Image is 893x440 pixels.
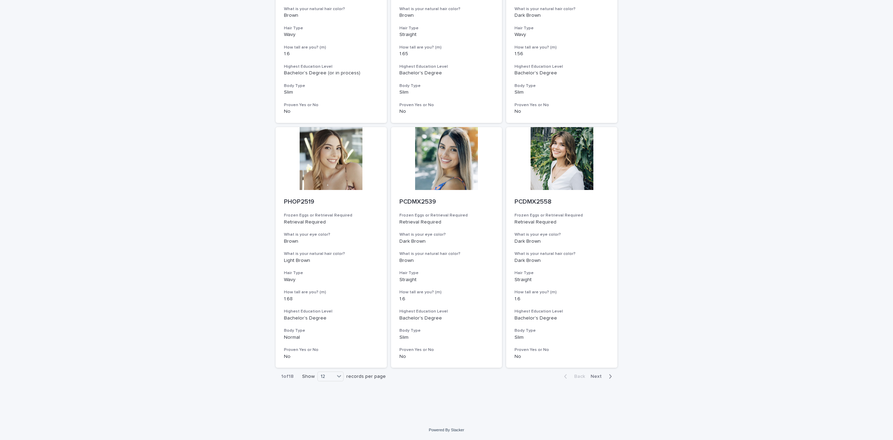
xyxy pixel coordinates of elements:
[399,347,494,353] h3: Proven Yes or No
[399,51,494,57] p: 1.65
[399,32,494,38] p: Straight
[515,328,609,333] h3: Body Type
[284,354,378,360] p: No
[515,232,609,237] h3: What is your eye color?
[284,64,378,69] h3: Highest Education Level
[284,32,378,38] p: Wavy
[399,270,494,276] h3: Hair Type
[515,32,609,38] p: Wavy
[515,219,609,225] p: Retrieval Required
[515,270,609,276] h3: Hair Type
[284,251,378,257] h3: What is your natural hair color?
[318,373,335,380] div: 12
[391,127,502,368] a: PCDMX2539Frozen Eggs or Retrieval RequiredRetrieval RequiredWhat is your eye color?Dark BrownWhat...
[284,219,378,225] p: Retrieval Required
[515,296,609,302] p: 1.6
[570,374,585,379] span: Back
[399,213,494,218] h3: Frozen Eggs or Retrieval Required
[515,51,609,57] p: 1.56
[284,335,378,340] p: Normal
[515,13,609,19] p: Dark Brown
[399,309,494,314] h3: Highest Education Level
[515,239,609,244] p: Dark Brown
[399,45,494,50] h3: How tall are you? (m)
[506,127,617,368] a: PCDMX2558Frozen Eggs or Retrieval RequiredRetrieval RequiredWhat is your eye color?Dark BrownWhat...
[515,213,609,218] h3: Frozen Eggs or Retrieval Required
[515,198,609,206] p: PCDMX2558
[284,109,378,115] p: No
[515,102,609,108] h3: Proven Yes or No
[346,374,386,380] p: records per page
[302,374,315,380] p: Show
[399,6,494,12] h3: What is your natural hair color?
[399,354,494,360] p: No
[591,374,606,379] span: Next
[276,368,299,385] p: 1 of 18
[515,289,609,295] h3: How tall are you? (m)
[284,258,378,264] p: Light Brown
[399,315,494,321] p: Bachelor's Degree
[399,251,494,257] h3: What is your natural hair color?
[429,428,464,432] a: Powered By Stacker
[284,6,378,12] h3: What is your natural hair color?
[399,328,494,333] h3: Body Type
[284,70,378,76] p: Bachelor's Degree (or in process)
[515,89,609,95] p: Slim
[399,70,494,76] p: Bachelor's Degree
[515,347,609,353] h3: Proven Yes or No
[399,219,494,225] p: Retrieval Required
[515,335,609,340] p: Slim
[515,258,609,264] p: Dark Brown
[284,239,378,244] p: Brown
[399,13,494,19] p: Brown
[515,64,609,69] h3: Highest Education Level
[284,347,378,353] h3: Proven Yes or No
[399,239,494,244] p: Dark Brown
[399,258,494,264] p: Brown
[515,83,609,89] h3: Body Type
[284,45,378,50] h3: How tall are you? (m)
[515,109,609,115] p: No
[284,289,378,295] h3: How tall are you? (m)
[284,51,378,57] p: 1.6
[399,89,494,95] p: Slim
[515,354,609,360] p: No
[399,296,494,302] p: 1.6
[284,213,378,218] h3: Frozen Eggs or Retrieval Required
[399,109,494,115] p: No
[399,25,494,31] h3: Hair Type
[399,289,494,295] h3: How tall are you? (m)
[284,198,378,206] p: PHOP2519
[284,102,378,108] h3: Proven Yes or No
[399,102,494,108] h3: Proven Yes or No
[515,251,609,257] h3: What is your natural hair color?
[284,296,378,302] p: 1.68
[515,315,609,321] p: Bachelor's Degree
[515,309,609,314] h3: Highest Education Level
[284,83,378,89] h3: Body Type
[515,277,609,283] p: Straight
[284,25,378,31] h3: Hair Type
[399,335,494,340] p: Slim
[284,309,378,314] h3: Highest Education Level
[399,277,494,283] p: Straight
[284,315,378,321] p: Bachelor's Degree
[399,198,494,206] p: PCDMX2539
[399,64,494,69] h3: Highest Education Level
[558,373,588,380] button: Back
[284,232,378,237] h3: What is your eye color?
[284,328,378,333] h3: Body Type
[515,25,609,31] h3: Hair Type
[515,70,609,76] p: Bachelor's Degree
[284,13,378,19] p: Brown
[588,373,617,380] button: Next
[515,45,609,50] h3: How tall are you? (m)
[276,127,387,368] a: PHOP2519Frozen Eggs or Retrieval RequiredRetrieval RequiredWhat is your eye color?BrownWhat is yo...
[284,89,378,95] p: Slim
[399,83,494,89] h3: Body Type
[284,277,378,283] p: Wavy
[284,270,378,276] h3: Hair Type
[515,6,609,12] h3: What is your natural hair color?
[399,232,494,237] h3: What is your eye color?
